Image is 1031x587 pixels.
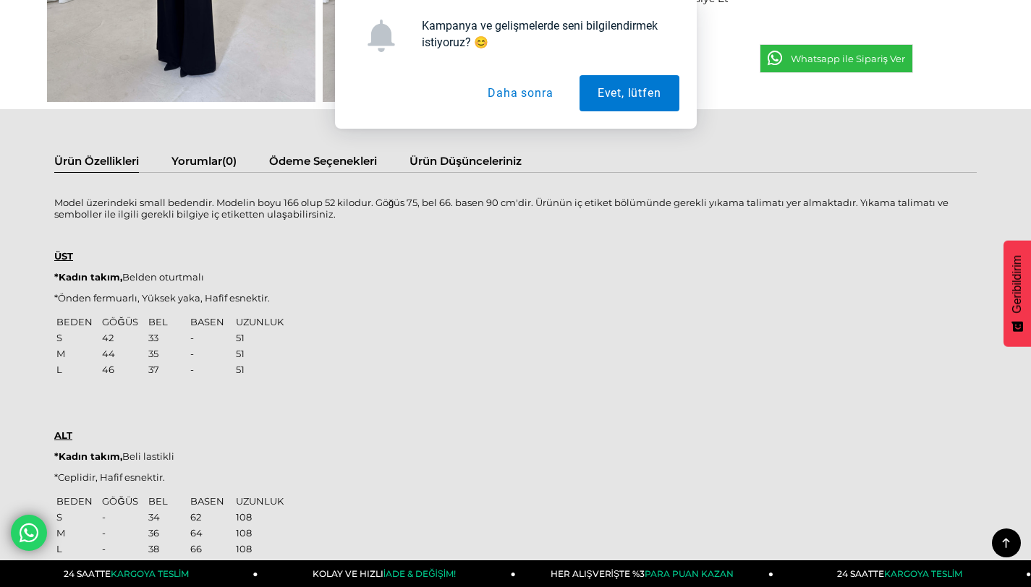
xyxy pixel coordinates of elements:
td: 42 [101,330,145,345]
td: BEDEN [56,494,100,508]
td: 64 [190,526,234,540]
td: GÖĞÜS [101,494,145,508]
td: 66 [190,541,234,556]
p: *Ceplidir, Hafif esnektir. [54,471,977,483]
img: notification icon [365,20,397,52]
td: S [56,330,100,345]
td: BASEN [190,314,234,329]
td: 35 [148,346,189,361]
span: İADE & DEĞİŞİM! [383,568,456,579]
span: PARA PUAN KAZAN [645,568,734,579]
span: Yorumlar [171,154,222,168]
p: *Önden fermuarlı, Yüksek yaka, Hafif esnektir. [54,292,977,304]
strong: *Kadın takım, [54,450,122,462]
td: 44 [101,346,145,361]
td: S [56,510,100,524]
td: BASEN [190,494,234,508]
td: 37 [148,362,189,377]
button: Geribildirim - Show survey [1004,241,1031,347]
p: Beli lastikli [54,450,977,462]
a: Ürün Düşünceleriniz [410,154,522,172]
td: 46 [101,362,145,377]
td: UZUNLUK [235,494,284,508]
td: BEL [148,494,189,508]
a: Ürün Özellikleri [54,154,139,172]
td: 38 [148,541,189,556]
td: - [101,541,145,556]
button: Daha sonra [470,75,571,111]
u: ALT [54,429,72,441]
p: Model üzerindeki small bedendir. Modelin boyu 166 olup 52 kilodur. Göğüs 75, bel 66. basen 90 cm'... [54,197,977,220]
td: 62 [190,510,234,524]
td: - [101,510,145,524]
a: Ödeme Seçenekleri [269,154,377,172]
span: Geribildirim [1011,255,1024,314]
td: 51 [235,330,284,345]
td: L [56,541,100,556]
span: KARGOYA TESLİM [884,568,962,579]
td: 108 [235,526,284,540]
div: Kampanya ve gelişmelerde seni bilgilendirmek istiyoruz? 😊 [410,17,679,51]
td: - [190,362,234,377]
span: (0) [222,154,237,168]
td: GÖĞÜS [101,314,145,329]
td: M [56,526,100,540]
td: 51 [235,362,284,377]
td: - [190,346,234,361]
button: Evet, lütfen [580,75,679,111]
a: KOLAY VE HIZLIİADE & DEĞİŞİM! [258,560,516,587]
td: M [56,346,100,361]
a: 24 SAATTEKARGOYA TESLİM [773,560,1031,587]
td: L [56,362,100,377]
td: - [101,526,145,540]
strong: *Kadın takım, [54,271,122,283]
td: 34 [148,510,189,524]
td: BEDEN [56,314,100,329]
u: ÜST [54,250,73,262]
td: BEL [148,314,189,329]
a: Yorumlar(0) [171,154,237,172]
td: 51 [235,346,284,361]
td: 36 [148,526,189,540]
td: 108 [235,510,284,524]
td: - [190,330,234,345]
p: Belden oturtmalı [54,271,977,283]
td: 108 [235,541,284,556]
td: 33 [148,330,189,345]
span: KARGOYA TESLİM [111,568,189,579]
td: UZUNLUK [235,314,284,329]
a: HER ALIŞVERİŞTE %3PARA PUAN KAZAN [516,560,773,587]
